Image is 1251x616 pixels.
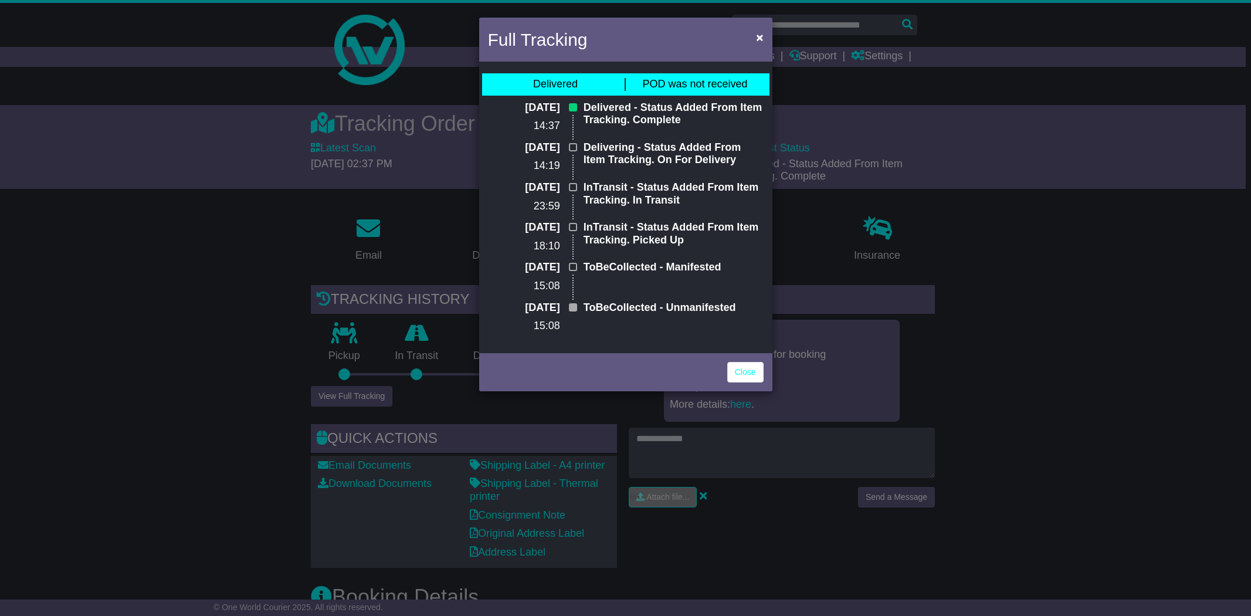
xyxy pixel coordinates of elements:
[488,221,560,234] p: [DATE]
[584,302,764,314] p: ToBeCollected - Unmanifested
[533,78,578,91] div: Delivered
[584,101,764,127] p: Delivered - Status Added From Item Tracking. Complete
[727,362,764,383] a: Close
[488,141,560,154] p: [DATE]
[488,120,560,133] p: 14:37
[750,25,769,49] button: Close
[584,221,764,246] p: InTransit - Status Added From Item Tracking. Picked Up
[488,302,560,314] p: [DATE]
[488,160,560,172] p: 14:19
[584,261,764,274] p: ToBeCollected - Manifested
[488,200,560,213] p: 23:59
[488,101,560,114] p: [DATE]
[488,320,560,333] p: 15:08
[584,141,764,167] p: Delivering - Status Added From Item Tracking. On For Delivery
[488,280,560,293] p: 15:08
[488,261,560,274] p: [DATE]
[488,26,588,53] h4: Full Tracking
[642,78,747,90] span: POD was not received
[488,181,560,194] p: [DATE]
[584,181,764,207] p: InTransit - Status Added From Item Tracking. In Transit
[488,240,560,253] p: 18:10
[756,31,763,44] span: ×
